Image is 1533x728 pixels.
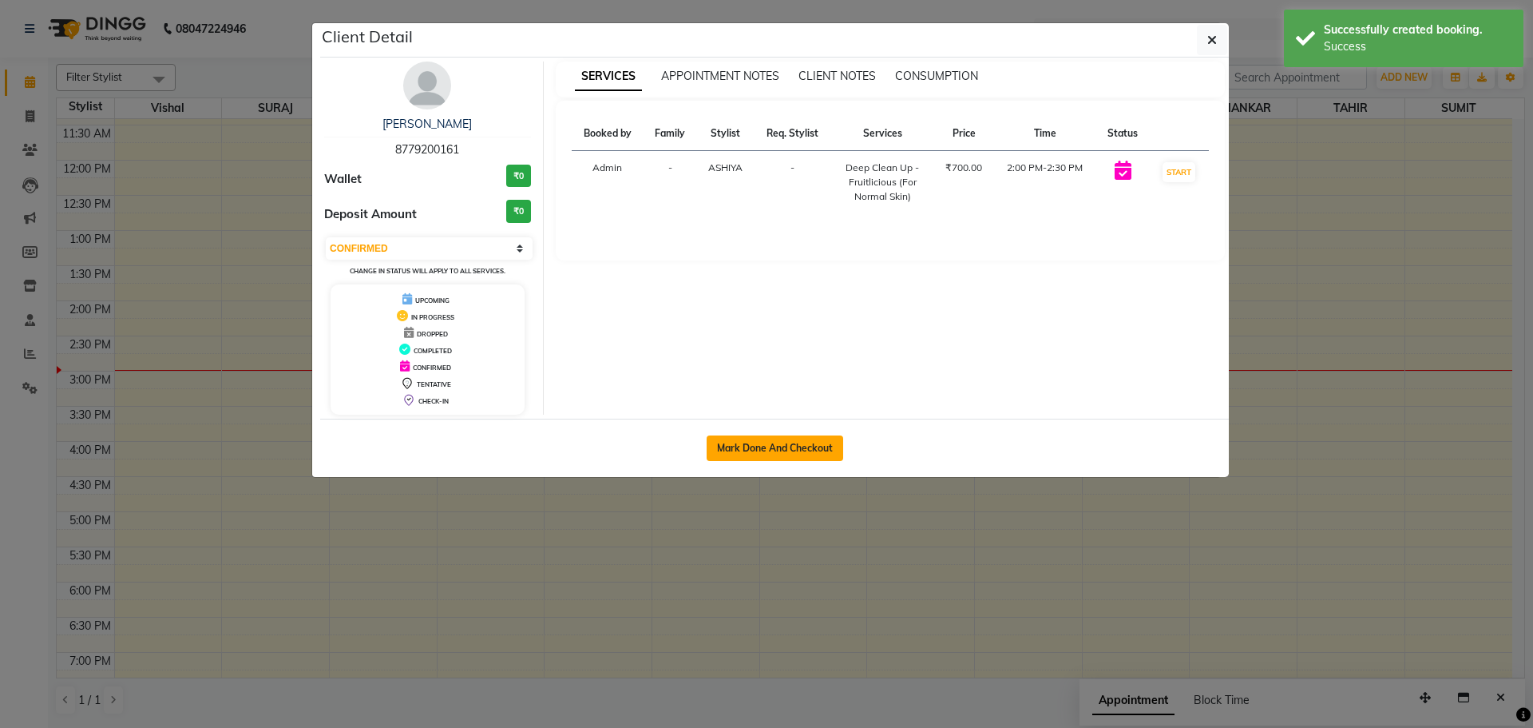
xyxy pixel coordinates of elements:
button: START [1163,162,1195,182]
th: Req. Stylist [755,117,831,151]
span: SERVICES [575,62,642,91]
td: - [755,151,831,214]
span: CONSUMPTION [895,69,978,83]
span: Deposit Amount [324,205,417,224]
th: Stylist [697,117,755,151]
span: UPCOMING [415,296,450,304]
th: Booked by [572,117,644,151]
span: IN PROGRESS [411,313,454,321]
th: Price [934,117,994,151]
span: CLIENT NOTES [798,69,876,83]
span: 8779200161 [395,142,459,157]
th: Status [1096,117,1150,151]
h5: Client Detail [322,25,413,49]
span: CHECK-IN [418,397,449,405]
th: Family [644,117,697,151]
h3: ₹0 [506,200,531,223]
td: 2:00 PM-2:30 PM [994,151,1096,214]
a: [PERSON_NAME] [382,117,472,131]
span: APPOINTMENT NOTES [661,69,779,83]
span: CONFIRMED [413,364,451,372]
th: Time [994,117,1096,151]
h3: ₹0 [506,165,531,188]
div: Success [1324,38,1511,55]
span: COMPLETED [414,347,452,355]
th: Services [830,117,933,151]
span: Wallet [324,170,362,189]
td: - [644,151,697,214]
td: Admin [572,151,644,214]
span: DROPPED [417,330,448,338]
div: Successfully created booking. [1324,22,1511,38]
small: Change in status will apply to all services. [350,267,505,275]
span: TENTATIVE [417,380,451,388]
div: ₹700.00 [944,161,984,175]
div: Deep Clean Up - Fruitlicious (For Normal Skin) [840,161,924,204]
button: Mark Done And Checkout [707,436,843,461]
span: ASHIYA [708,161,743,173]
img: avatar [403,62,451,109]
